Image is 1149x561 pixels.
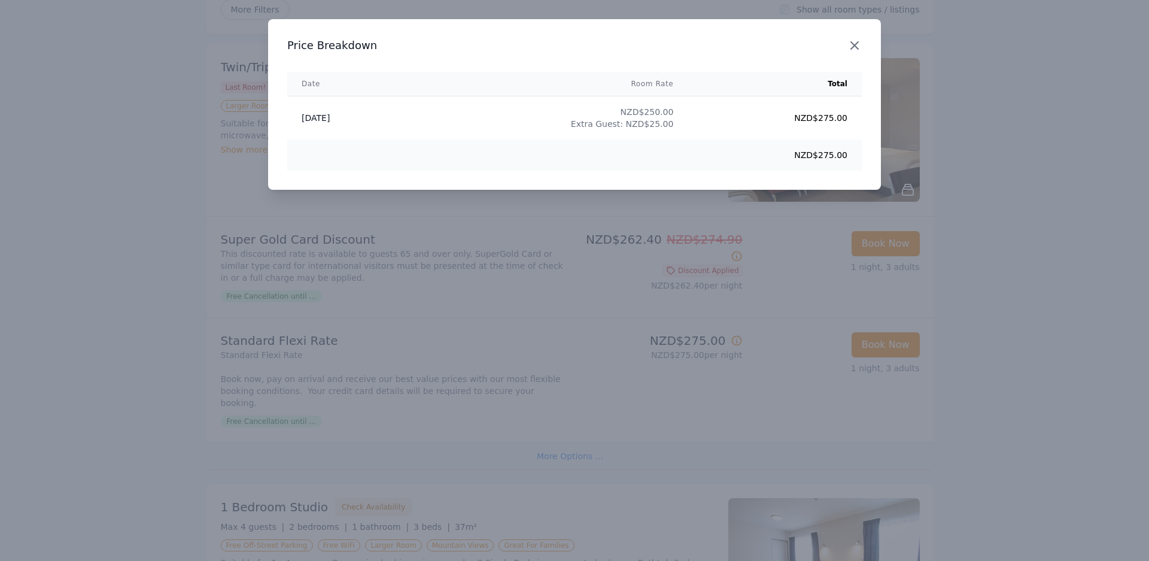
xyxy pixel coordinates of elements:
td: NZD$250.00 [409,96,688,140]
td: [DATE] [287,96,409,140]
td: NZD$275.00 [688,140,862,171]
div: Extra Guest: NZD$25.00 [423,118,674,130]
th: Room Rate [409,72,688,96]
td: NZD$275.00 [688,96,862,140]
h3: Price Breakdown [287,38,862,53]
th: Date [287,72,409,96]
th: Total [688,72,862,96]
